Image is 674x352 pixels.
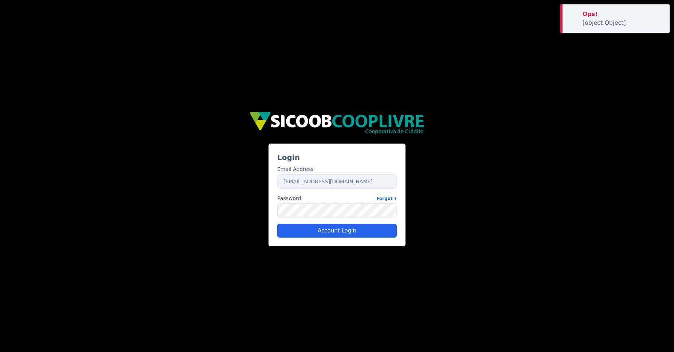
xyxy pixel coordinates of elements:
h3: Login [277,152,397,163]
div: [object Object] [583,19,664,27]
img: img/sicoob_cooplivre.png [249,112,425,135]
label: Password [277,195,397,202]
div: Ops! [583,10,664,19]
button: Account Login [277,224,397,238]
a: Forgot ? [376,195,397,202]
label: Email Address [277,165,313,173]
input: Enter your email [277,174,397,189]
